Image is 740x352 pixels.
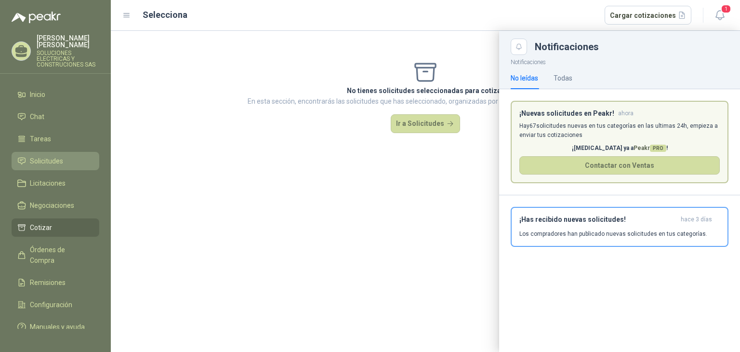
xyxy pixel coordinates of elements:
[618,109,634,118] span: ahora
[721,4,731,14] span: 1
[12,12,61,23] img: Logo peakr
[30,89,45,100] span: Inicio
[681,216,712,224] span: hace 3 días
[30,299,72,310] span: Configuración
[12,318,99,336] a: Manuales y ayuda
[711,7,728,24] button: 1
[12,296,99,314] a: Configuración
[30,200,74,211] span: Negociaciones
[12,241,99,270] a: Órdenes de Compra
[519,156,720,175] button: Contactar con Ventas
[143,8,187,22] h2: Selecciona
[12,196,99,215] a: Negociaciones
[30,178,66,189] span: Licitaciones
[511,73,538,83] div: No leídas
[499,55,740,67] p: Notificaciones
[30,244,90,266] span: Órdenes de Compra
[12,174,99,192] a: Licitaciones
[12,152,99,170] a: Solicitudes
[511,39,527,55] button: Close
[12,218,99,237] a: Cotizar
[30,222,52,233] span: Cotizar
[30,156,63,166] span: Solicitudes
[511,207,728,247] button: ¡Has recibido nuevas solicitudes!hace 3 días Los compradores han publicado nuevas solicitudes en ...
[650,145,666,152] span: PRO
[12,130,99,148] a: Tareas
[12,108,99,126] a: Chat
[535,42,728,52] div: Notificaciones
[12,85,99,104] a: Inicio
[37,35,99,48] p: [PERSON_NAME] [PERSON_NAME]
[519,109,614,118] h3: ¡Nuevas solicitudes en Peakr!
[30,277,66,288] span: Remisiones
[519,230,707,238] p: Los compradores han publicado nuevas solicitudes en tus categorías.
[30,134,51,144] span: Tareas
[519,122,720,140] p: Hay 67 solicitudes nuevas en tus categorías en las ultimas 24h, empieza a enviar tus cotizaciones
[634,145,666,151] span: Peakr
[30,111,44,122] span: Chat
[605,6,692,25] button: Cargar cotizaciones
[30,322,85,332] span: Manuales y ayuda
[519,216,677,224] h3: ¡Has recibido nuevas solicitudes!
[37,50,99,68] p: SOLUCIONES ELECTRICAS Y CONSTRUCIONES SAS
[519,144,720,153] p: ¡[MEDICAL_DATA] ya a !
[554,73,572,83] div: Todas
[12,273,99,292] a: Remisiones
